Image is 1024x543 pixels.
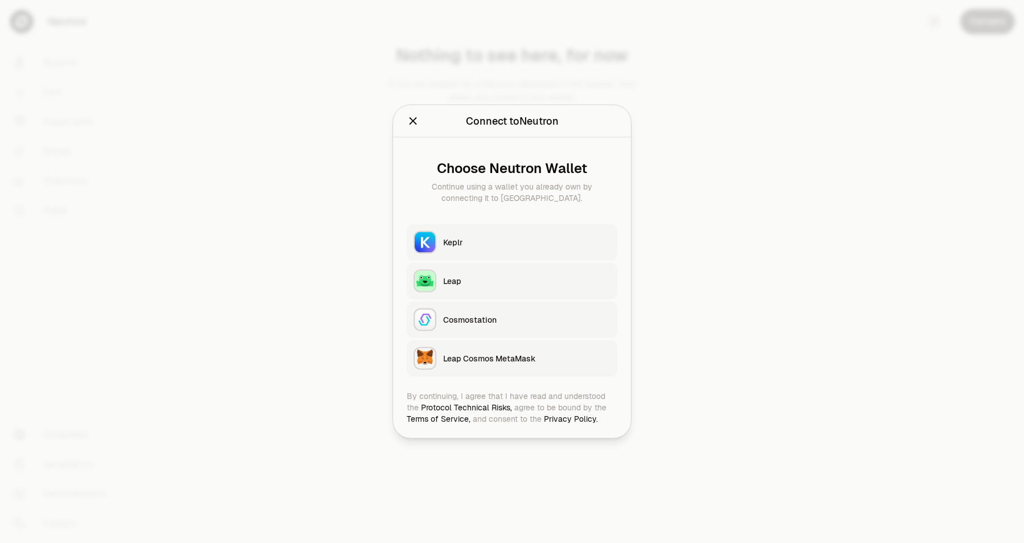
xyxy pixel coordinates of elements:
[443,275,610,287] div: Leap
[416,181,608,204] div: Continue using a wallet you already own by connecting it to [GEOGRAPHIC_DATA].
[407,263,617,299] button: LeapLeap
[407,414,470,424] a: Terms of Service,
[415,232,435,253] img: Keplr
[443,314,610,326] div: Cosmostation
[416,161,608,176] div: Choose Neutron Wallet
[544,414,598,424] a: Privacy Policy.
[407,390,617,425] div: By continuing, I agree that I have read and understood the agree to be bound by the and consent t...
[415,310,435,330] img: Cosmostation
[415,348,435,369] img: Leap Cosmos MetaMask
[443,353,610,364] div: Leap Cosmos MetaMask
[466,113,559,129] div: Connect to Neutron
[407,340,617,377] button: Leap Cosmos MetaMaskLeap Cosmos MetaMask
[415,271,435,291] img: Leap
[407,302,617,338] button: CosmostationCosmostation
[443,237,610,248] div: Keplr
[407,113,419,129] button: Close
[421,402,512,413] a: Protocol Technical Risks,
[407,224,617,261] button: KeplrKeplr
